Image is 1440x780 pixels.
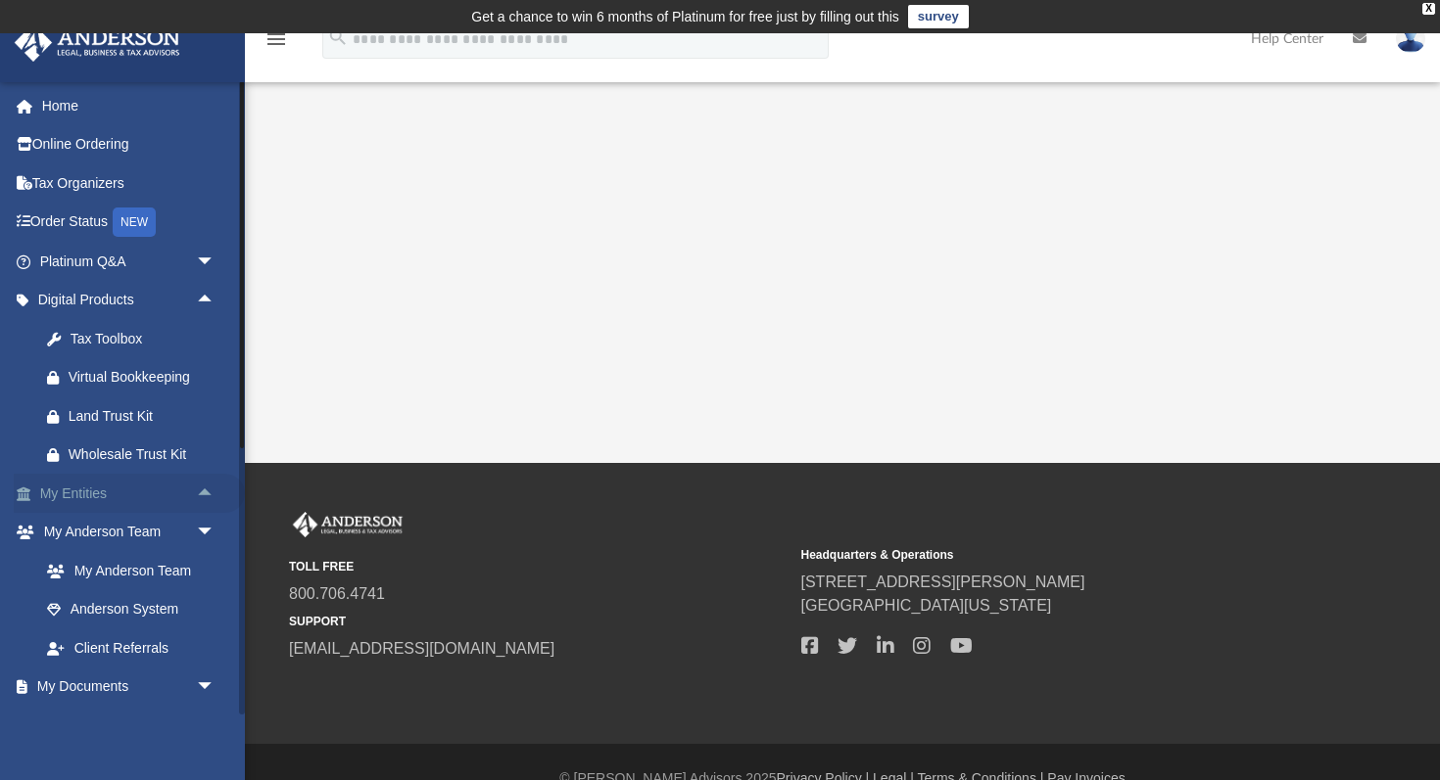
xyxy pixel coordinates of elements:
[14,86,245,125] a: Home
[196,474,235,514] span: arrow_drop_up
[69,365,220,390] div: Virtual Bookkeeping
[69,404,220,429] div: Land Trust Kit
[196,242,235,282] span: arrow_drop_down
[289,558,788,575] small: TOLL FREE
[27,319,245,358] a: Tax Toolbox
[14,203,245,243] a: Order StatusNEW
[27,436,245,475] a: Wholesale Trust Kit
[27,396,245,436] a: Land Trust Kit
[327,26,349,48] i: search
[289,512,407,537] img: Anderson Advisors Platinum Portal
[69,327,220,351] div: Tax Toolbox
[9,23,186,62] img: Anderson Advisors Platinum Portal
[196,281,235,321] span: arrow_drop_up
[264,37,288,51] a: menu
[27,358,245,397] a: Virtual Bookkeeping
[27,551,225,590] a: My Anderson Team
[14,163,245,203] a: Tax Organizers
[908,5,969,28] a: survey
[27,628,235,667] a: Client Referrals
[801,546,1300,564] small: Headquarters & Operations
[14,125,245,164] a: Online Ordering
[27,706,225,745] a: Box
[69,442,220,467] div: Wholesale Trust Kit
[264,27,288,51] i: menu
[14,474,245,513] a: My Entitiesarrow_drop_up
[196,513,235,553] span: arrow_drop_down
[113,207,156,237] div: NEW
[471,5,899,28] div: Get a chance to win 6 months of Platinum for free just by filling out this
[14,242,245,281] a: Platinum Q&Aarrow_drop_down
[14,513,235,552] a: My Anderson Teamarrow_drop_down
[1396,24,1425,53] img: User Pic
[14,667,235,707] a: My Documentsarrow_drop_down
[196,667,235,708] span: arrow_drop_down
[1422,3,1435,15] div: close
[801,574,1085,590] a: [STREET_ADDRESS][PERSON_NAME]
[27,590,235,629] a: Anderson System
[14,281,245,320] a: Digital Productsarrow_drop_up
[289,640,554,657] a: [EMAIL_ADDRESS][DOMAIN_NAME]
[289,585,385,602] a: 800.706.4741
[289,613,788,630] small: SUPPORT
[801,597,1052,614] a: [GEOGRAPHIC_DATA][US_STATE]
